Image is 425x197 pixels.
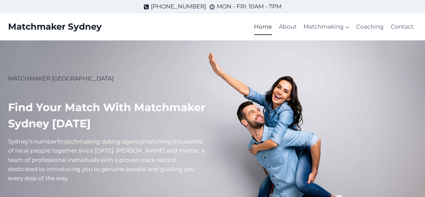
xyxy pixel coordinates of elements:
[8,99,207,132] h1: Find your match with Matchmaker Sydney [DATE]
[59,138,143,145] a: matchmaking dating agency
[387,19,417,35] a: Contact
[251,19,417,35] nav: Primary Navigation
[143,2,206,11] a: [PHONE_NUMBER]
[8,74,207,83] p: MATCHMAKER [GEOGRAPHIC_DATA]
[300,19,353,35] a: Matchmaking
[8,137,207,183] p: Sydney’s number atching thousands of local people together since [DATE]. [PERSON_NAME] and mortar...
[143,138,149,145] mark: m
[251,19,275,35] a: Home
[8,22,102,32] a: Matchmaker Sydney
[217,2,282,11] span: MON - FRI: 10AM - 7PM
[353,19,387,35] a: Coaching
[303,22,349,31] span: Matchmaking
[275,19,300,35] a: About
[151,2,206,11] span: [PHONE_NUMBER]
[57,138,59,145] mark: 1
